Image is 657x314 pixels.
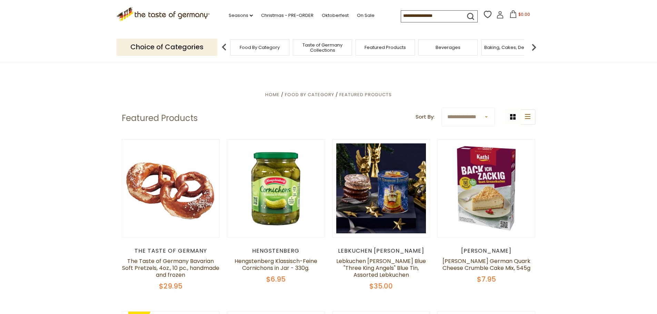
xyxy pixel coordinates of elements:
[295,42,350,53] a: Taste of Germany Collections
[217,40,231,54] img: previous arrow
[442,257,530,272] a: [PERSON_NAME] German Quark Cheese Crumble Cake Mix, 545g
[122,247,220,254] div: The Taste of Germany
[369,281,393,291] span: $35.00
[357,12,375,19] a: On Sale
[477,274,496,284] span: $7.95
[438,140,535,237] img: Kathi German Quark Cheese Crumble Cake Mix, 545g
[436,45,460,50] a: Beverages
[117,39,217,55] p: Choice of Categories
[265,91,280,98] a: Home
[484,45,538,50] a: Baking, Cakes, Desserts
[339,91,392,98] a: Featured Products
[266,274,286,284] span: $6.95
[505,10,535,21] button: $0.00
[229,12,253,19] a: Seasons
[336,257,426,279] a: Lebkuchen [PERSON_NAME] Blue "Three King Angels" Blue Tin, Assorted Lebkuchen
[285,91,334,98] a: Food By Category
[518,11,530,17] span: $0.00
[527,40,541,54] img: next arrow
[332,140,430,237] img: Lebkuchen Schmidt Blue "Three King Angels" Blue Tin, Assorted Lebkuchen
[416,113,435,121] label: Sort By:
[122,113,198,123] h1: Featured Products
[365,45,406,50] a: Featured Products
[227,247,325,254] div: Hengstenberg
[332,247,430,254] div: Lebkuchen [PERSON_NAME]
[322,12,349,19] a: Oktoberfest
[122,257,219,279] a: The Taste of Germany Bavarian Soft Pretzels, 4oz., 10 pc., handmade and frozen
[235,257,317,272] a: Hengstenberg Klassisch-Feine Cornichons in Jar - 330g.
[227,140,325,237] img: Hengstenberg Klassisch-Feine Cornichons
[122,140,220,237] img: The Taste of Germany Bavarian Soft Pretzels, 4oz., 10 pc., handmade and frozen
[437,247,536,254] div: [PERSON_NAME]
[159,281,182,291] span: $29.95
[261,12,313,19] a: Christmas - PRE-ORDER
[240,45,280,50] a: Food By Category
